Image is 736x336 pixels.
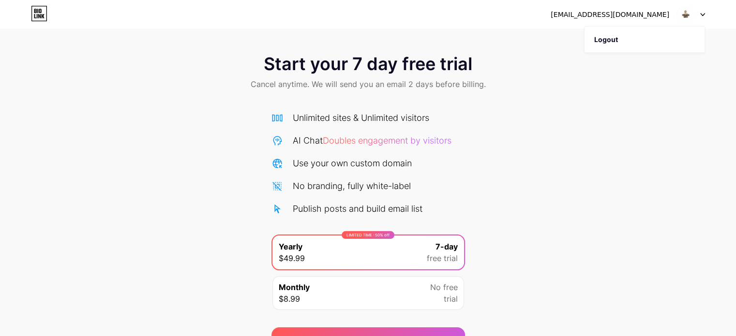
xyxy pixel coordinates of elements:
[293,157,412,170] div: Use your own custom domain
[436,241,458,252] span: 7-day
[293,111,429,124] div: Unlimited sites & Unlimited visitors
[293,202,422,215] div: Publish posts and build email list
[279,293,300,305] span: $8.99
[279,241,302,252] span: Yearly
[25,25,106,33] div: Domain: [DOMAIN_NAME]
[293,179,411,192] div: No branding, fully white-label
[430,281,458,293] span: No free
[251,78,486,90] span: Cancel anytime. We will send you an email 2 days before billing.
[15,15,23,23] img: logo_orange.svg
[323,135,451,146] span: Doubles engagement by visitors
[26,56,34,64] img: tab_domain_overview_orange.svg
[264,54,472,73] span: Start your 7 day free trial
[96,56,104,64] img: tab_keywords_by_traffic_grey.svg
[279,252,305,264] span: $49.99
[37,57,87,63] div: Domain Overview
[293,134,451,147] div: AI Chat
[279,281,310,293] span: Monthly
[15,25,23,33] img: website_grey.svg
[427,252,458,264] span: free trial
[342,231,394,239] div: LIMITED TIME : 50% off
[551,10,669,20] div: [EMAIL_ADDRESS][DOMAIN_NAME]
[107,57,163,63] div: Keywords by Traffic
[444,293,458,305] span: trial
[27,15,47,23] div: v 4.0.25
[585,27,705,53] li: Logout
[676,5,695,24] img: thefoundationworks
